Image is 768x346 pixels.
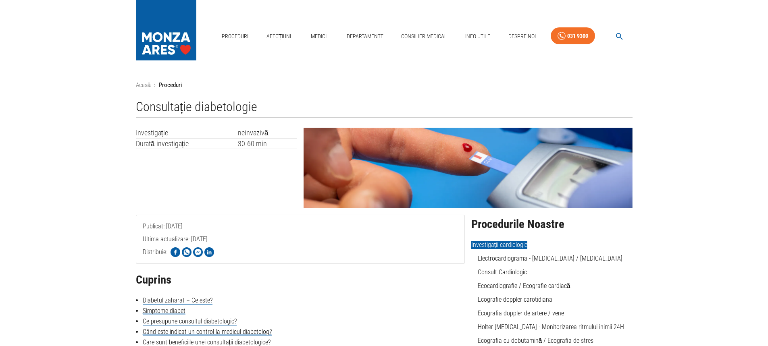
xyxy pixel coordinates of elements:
li: › [154,81,156,90]
a: Consilier Medical [398,28,450,45]
h2: Procedurile Noastre [471,218,633,231]
h2: Cuprins [136,273,465,286]
td: 30-60 min [238,138,297,149]
a: Când este indicat un control la medicul diabetolog? [143,328,272,336]
a: Simptome diabet [143,307,185,315]
a: Ce presupune consultul diabetologic? [143,317,237,325]
a: 031 9300 [551,27,595,45]
td: Durată investigație [136,138,238,149]
a: Ecografia cu dobutamină / Ecografia de stres [478,337,594,344]
a: Holter [MEDICAL_DATA] - Monitorizarea ritmului inimii 24H [478,323,624,331]
span: Publicat: [DATE] [143,222,183,262]
a: Ecografia doppler de artere / vene [478,309,564,317]
a: Proceduri [219,28,252,45]
img: Share on LinkedIn [204,247,214,257]
a: Afecțiuni [263,28,295,45]
img: Consultație diabetologie | MONZA ARES [304,128,633,208]
td: neinvazivă [238,128,297,138]
div: 031 9300 [567,31,588,41]
img: Share on WhatsApp [182,247,191,257]
a: Despre Noi [505,28,539,45]
a: Diabetul zaharat – Ce este? [143,296,212,305]
a: Consult Cardiologic [478,268,527,276]
span: Ultima actualizare: [DATE] [143,235,208,275]
h1: Consultație diabetologie [136,99,633,118]
span: Investigații cardiologie [471,241,527,249]
a: Info Utile [462,28,493,45]
a: Acasă [136,81,151,89]
a: Medici [306,28,332,45]
a: Ecografie doppler carotidiana [478,296,552,303]
td: Investigație [136,128,238,138]
p: Distribuie: [143,247,167,257]
a: Departamente [343,28,387,45]
nav: breadcrumb [136,81,633,90]
img: Share on Facebook [171,247,180,257]
img: Share on Facebook Messenger [193,247,203,257]
p: Proceduri [159,81,182,90]
a: Electrocardiograma - [MEDICAL_DATA] / [MEDICAL_DATA] [478,255,622,262]
a: Ecocardiografie / Ecografie cardiacă [478,282,570,290]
